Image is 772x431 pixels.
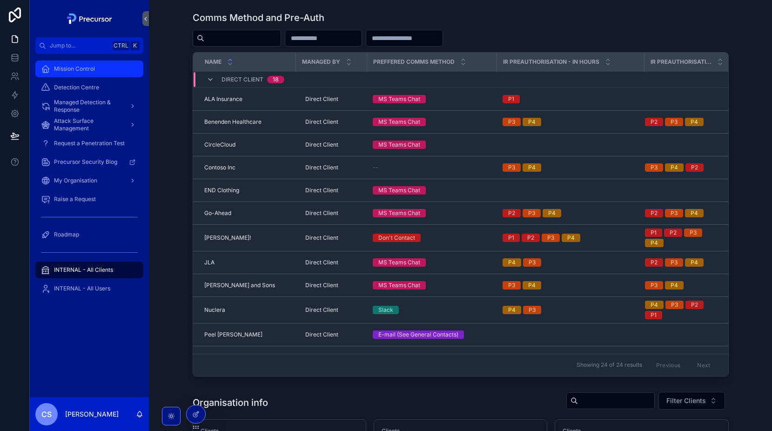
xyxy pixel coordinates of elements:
[651,311,657,319] div: P1
[54,158,117,166] span: Precursor Security Blog
[651,229,657,237] div: P1
[691,209,698,217] div: P4
[204,234,251,242] span: [PERSON_NAME]!
[671,118,678,126] div: P3
[671,163,678,172] div: P4
[577,361,642,369] span: Showing 24 of 24 results
[528,163,536,172] div: P4
[35,135,143,152] a: Request a Penetration Test
[35,262,143,278] a: INTERNAL - All Clients
[54,84,99,91] span: Detection Centre
[35,37,143,54] button: Jump to...CtrlK
[50,42,109,49] span: Jump to...
[651,118,658,126] div: P2
[41,409,52,420] span: CS
[204,118,262,126] span: Benenden Healthcare
[54,65,95,73] span: Mission Control
[35,191,143,208] a: Raise a Request
[378,95,420,103] div: MS Teams Chat
[508,306,516,314] div: P4
[305,187,338,194] span: Direct Client
[204,282,275,289] span: [PERSON_NAME] and Sons
[651,209,658,217] div: P2
[204,209,231,217] span: Go-Ahead
[378,306,393,314] div: Slack
[671,281,678,290] div: P4
[691,163,698,172] div: P2
[54,231,79,238] span: Roadmap
[670,229,677,237] div: P2
[528,281,536,290] div: P4
[548,209,556,217] div: P4
[35,98,143,114] a: Managed Detection & Response
[508,281,515,290] div: P3
[204,141,235,148] span: CircleCloud
[651,163,658,172] div: P3
[35,116,143,133] a: Attack Surface Management
[35,226,143,243] a: Roadmap
[691,258,698,267] div: P4
[378,141,420,149] div: MS Teams Chat
[651,239,658,247] div: P4
[204,95,242,103] span: ALA Insurance
[54,117,122,132] span: Attack Surface Management
[508,209,515,217] div: P2
[508,95,514,103] div: P1
[373,164,378,171] span: --
[527,234,534,242] div: P2
[204,164,235,171] span: Contoso Inc
[305,141,338,148] span: Direct Client
[373,58,455,66] span: Preffered comms method
[204,306,225,314] span: Nuclera
[378,330,458,339] div: E-mail (See General Contacts)
[273,76,279,83] div: 18
[54,99,122,114] span: Managed Detection & Response
[305,331,338,338] span: Direct Client
[691,118,698,126] div: P4
[508,118,515,126] div: P3
[651,258,658,267] div: P2
[54,140,125,147] span: Request a Penetration Test
[690,229,697,237] div: P3
[378,209,420,217] div: MS Teams Chat
[35,61,143,77] a: Mission Control
[691,301,698,309] div: P2
[378,281,420,290] div: MS Teams Chat
[305,259,338,266] span: Direct Client
[54,285,110,292] span: INTERNAL - All Users
[508,163,515,172] div: P3
[528,118,536,126] div: P4
[64,11,115,26] img: App logo
[651,301,658,309] div: P4
[529,258,536,267] div: P3
[671,301,678,309] div: P3
[131,42,139,49] span: K
[305,306,338,314] span: Direct Client
[305,282,338,289] span: Direct Client
[65,410,119,419] p: [PERSON_NAME]
[378,118,420,126] div: MS Teams Chat
[113,41,129,50] span: Ctrl
[305,118,338,126] span: Direct Client
[547,234,554,242] div: P3
[35,280,143,297] a: INTERNAL - All Users
[205,58,222,66] span: Name
[204,259,215,266] span: JLA
[222,76,263,83] span: Direct Client
[508,234,514,242] div: P1
[35,154,143,170] a: Precursor Security Blog
[193,396,268,409] h1: Organisation info
[305,95,338,103] span: Direct Client
[378,186,420,195] div: MS Teams Chat
[651,281,658,290] div: P3
[193,11,324,24] h1: Comms Method and Pre-Auth
[651,58,712,66] span: IR Preauthorisation - Out of Hours
[204,187,239,194] span: END Clothing
[302,58,340,66] span: Managed By
[30,54,149,309] div: scrollable content
[305,164,338,171] span: Direct Client
[567,234,575,242] div: P4
[528,209,535,217] div: P3
[305,234,338,242] span: Direct Client
[671,209,678,217] div: P3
